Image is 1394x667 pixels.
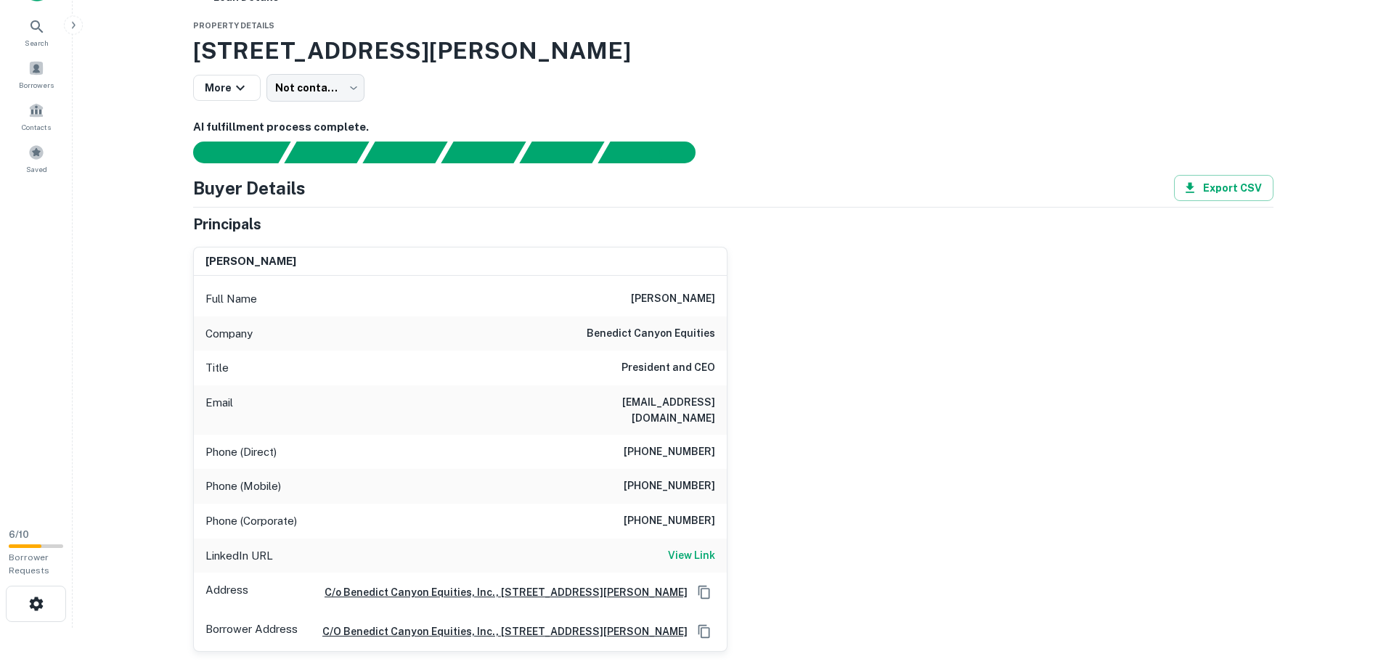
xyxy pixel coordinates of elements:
h6: [PHONE_NUMBER] [624,443,715,461]
h3: [STREET_ADDRESS][PERSON_NAME] [193,33,1273,68]
span: Contacts [22,121,51,133]
p: Phone (Corporate) [205,512,297,530]
a: c/o benedict canyon equities, inc., [STREET_ADDRESS][PERSON_NAME] [311,623,688,639]
p: Address [205,581,248,603]
p: Title [205,359,229,377]
span: 6 / 10 [9,529,29,540]
h4: Buyer Details [193,175,306,201]
h6: View Link [668,547,715,563]
h6: [EMAIL_ADDRESS][DOMAIN_NAME] [541,394,715,426]
iframe: Chat Widget [1321,551,1394,621]
p: Full Name [205,290,257,308]
h6: [PERSON_NAME] [205,253,296,270]
h6: [PHONE_NUMBER] [624,478,715,495]
div: Principals found, still searching for contact information. This may take time... [519,142,604,163]
span: Property Details [193,21,274,30]
a: C/o Benedict Canyon Equities, Inc., [STREET_ADDRESS][PERSON_NAME] [313,584,688,600]
h6: benedict canyon equities [587,325,715,343]
a: Borrowers [4,54,68,94]
p: Phone (Direct) [205,443,277,461]
h6: [PHONE_NUMBER] [624,512,715,530]
span: Borrower Requests [9,552,49,576]
button: More [193,75,261,101]
p: Borrower Address [205,621,298,642]
button: Copy Address [693,621,715,642]
div: Documents found, AI parsing details... [362,142,447,163]
p: Company [205,325,253,343]
p: LinkedIn URL [205,547,273,565]
div: Sending borrower request to AI... [176,142,285,163]
div: Your request is received and processing... [284,142,369,163]
button: Export CSV [1174,175,1273,201]
p: Email [205,394,233,426]
span: Borrowers [19,79,54,91]
button: Copy Address [693,581,715,603]
div: AI fulfillment process complete. [598,142,713,163]
a: Saved [4,139,68,178]
a: Contacts [4,97,68,136]
span: Saved [26,163,47,175]
h6: [PERSON_NAME] [631,290,715,308]
div: Principals found, AI now looking for contact information... [441,142,526,163]
p: Phone (Mobile) [205,478,281,495]
h6: AI fulfillment process complete. [193,119,1273,136]
a: View Link [668,547,715,565]
h6: President and CEO [621,359,715,377]
span: Search [25,37,49,49]
div: Not contacted [266,74,364,102]
h5: Principals [193,213,261,235]
a: Search [4,12,68,52]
